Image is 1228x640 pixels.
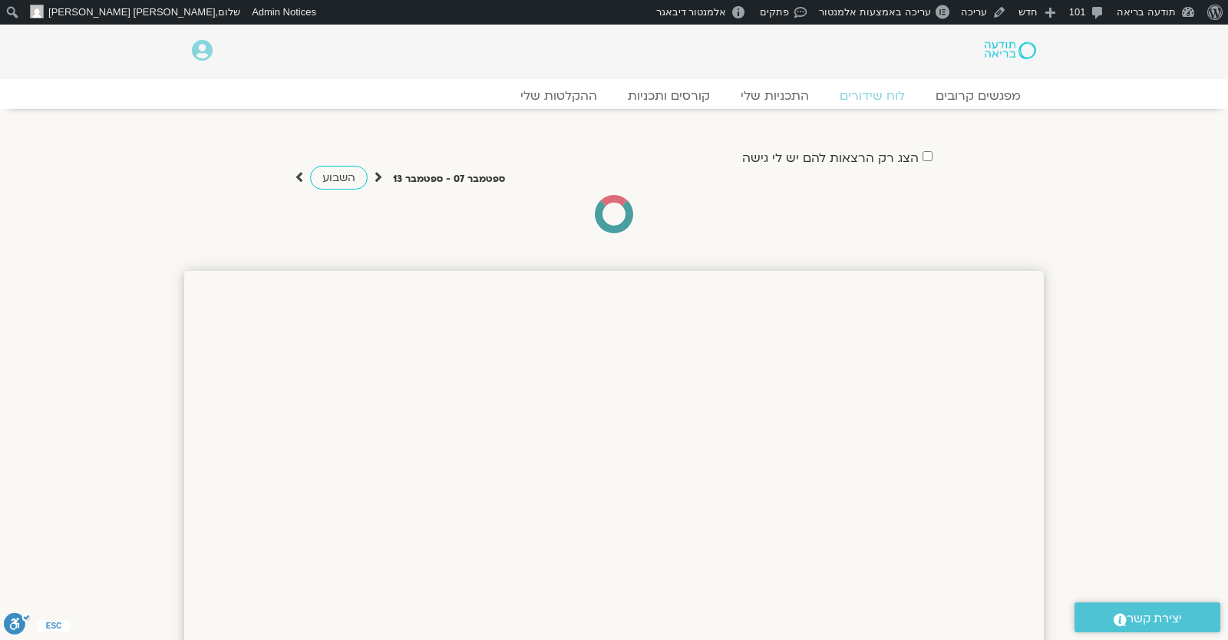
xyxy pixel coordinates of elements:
[1074,602,1220,632] a: יצירת קשר
[192,88,1036,104] nav: Menu
[742,151,919,165] label: הצג רק הרצאות להם יש לי גישה
[310,166,368,190] a: השבוע
[48,6,216,18] span: [PERSON_NAME] [PERSON_NAME]
[322,170,355,185] span: השבוע
[824,88,920,104] a: לוח שידורים
[505,88,612,104] a: ההקלטות שלי
[725,88,824,104] a: התכניות שלי
[612,88,725,104] a: קורסים ותכניות
[920,88,1036,104] a: מפגשים קרובים
[1127,609,1182,629] span: יצירת קשר
[393,171,505,187] p: ספטמבר 07 - ספטמבר 13
[819,6,930,18] span: עריכה באמצעות אלמנטור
